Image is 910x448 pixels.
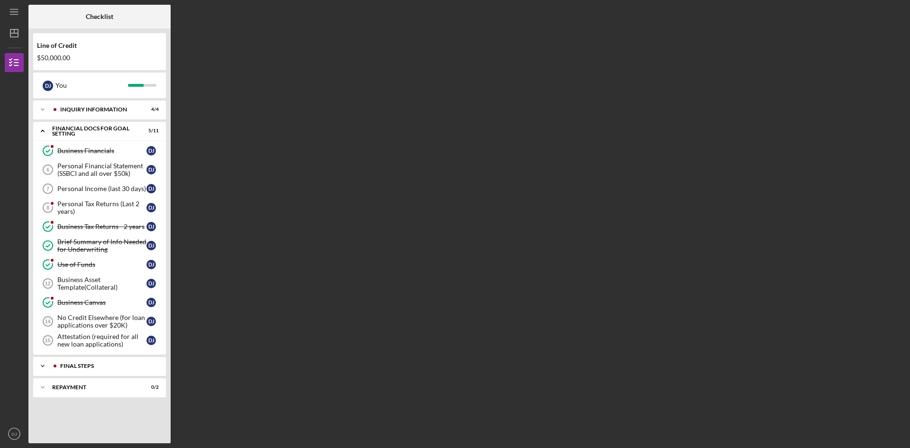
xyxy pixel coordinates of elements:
[46,205,49,210] tspan: 8
[45,281,50,286] tspan: 12
[57,185,146,192] div: Personal Income (last 30 days)
[52,126,135,137] div: Financial Docs for Goal Setting
[86,13,113,20] b: Checklist
[57,314,146,329] div: No Credit Elsewhere (for loan applications over $20K)
[57,162,146,177] div: Personal Financial Statement (SSBCI and all over $50k)
[57,276,146,291] div: Business Asset Template(Collateral)
[38,141,161,160] a: Business FinancialsDJ
[5,424,24,443] button: DJ
[146,165,156,174] div: D J
[38,217,161,236] a: Business Tax Returns - 2 yearsDJ
[38,198,161,217] a: 8Personal Tax Returns (Last 2 years)DJ
[38,179,161,198] a: 7Personal Income (last 30 days)DJ
[38,331,161,350] a: 15Attestation (required for all new loan applications)DJ
[60,363,154,369] div: FINAL STEPS
[38,312,161,331] a: 14No Credit Elsewhere (for loan applications over $20K)DJ
[46,167,49,173] tspan: 6
[57,238,146,253] div: Brief Summary of Info Needed for Underwriting
[11,431,17,437] text: DJ
[146,241,156,250] div: D J
[38,293,161,312] a: Business CanvasDJ
[45,338,50,343] tspan: 15
[37,54,162,62] div: $50,000.00
[146,298,156,307] div: D J
[146,203,156,212] div: D J
[146,184,156,193] div: D J
[142,128,159,134] div: 5 / 11
[146,317,156,326] div: D J
[38,236,161,255] a: Brief Summary of Info Needed for UnderwritingDJ
[57,333,146,348] div: Attestation (required for all new loan applications)
[57,200,146,215] div: Personal Tax Returns (Last 2 years)
[43,81,53,91] div: D J
[60,107,135,112] div: INQUIRY INFORMATION
[38,274,161,293] a: 12Business Asset Template(Collateral)DJ
[146,222,156,231] div: D J
[142,384,159,390] div: 0 / 2
[146,336,156,345] div: D J
[57,147,146,155] div: Business Financials
[142,107,159,112] div: 4 / 4
[38,160,161,179] a: 6Personal Financial Statement (SSBCI and all over $50k)DJ
[46,186,49,192] tspan: 7
[55,77,128,93] div: You
[146,146,156,155] div: D J
[146,279,156,288] div: D J
[57,223,146,230] div: Business Tax Returns - 2 years
[146,260,156,269] div: D J
[37,42,162,49] div: Line of Credit
[57,261,146,268] div: Use of Funds
[45,319,51,324] tspan: 14
[57,299,146,306] div: Business Canvas
[38,255,161,274] a: Use of FundsDJ
[52,384,135,390] div: Repayment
